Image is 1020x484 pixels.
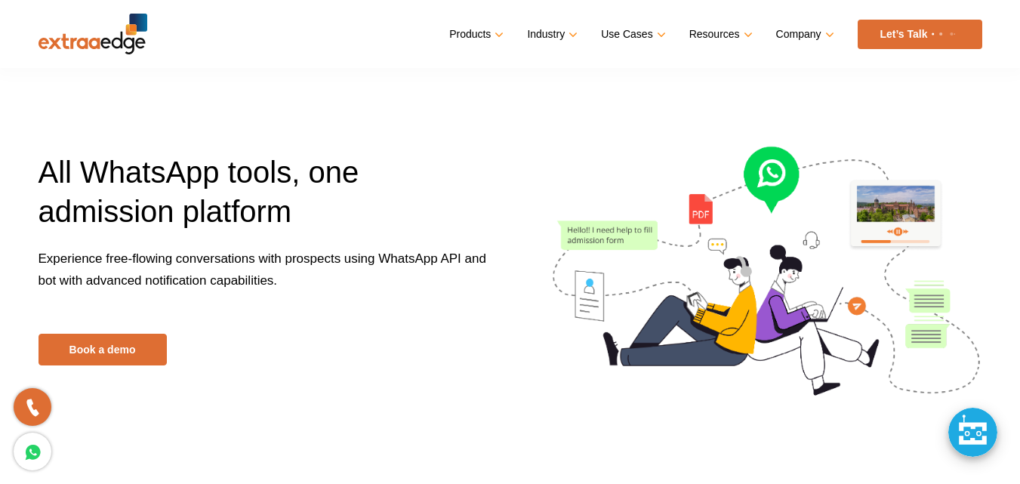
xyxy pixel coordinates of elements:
img: whatsapp-communication [552,117,982,402]
a: Book a demo [39,334,167,365]
a: Let’s Talk [858,20,982,49]
a: Products [449,23,501,45]
a: Use Cases [601,23,662,45]
div: Chat [948,408,997,457]
h1: All WhatsApp tools, one admission platform [39,153,499,248]
span: Experience free-flowing conversations with prospects using WhatsApp API and bot with advanced not... [39,251,486,288]
a: Industry [527,23,575,45]
a: Company [776,23,831,45]
a: Resources [689,23,750,45]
